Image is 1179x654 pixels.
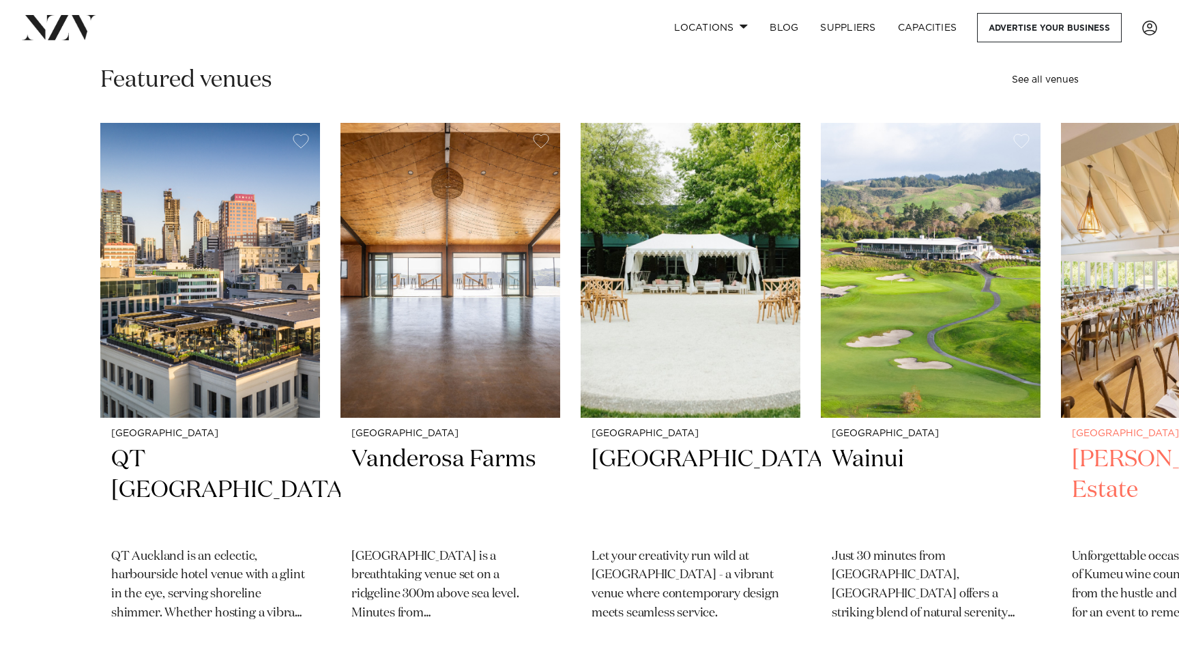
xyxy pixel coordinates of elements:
[663,13,759,42] a: Locations
[759,13,809,42] a: BLOG
[832,444,1030,537] h2: Wainui
[809,13,886,42] a: SUPPLIERS
[351,429,549,439] small: [GEOGRAPHIC_DATA]
[1012,75,1079,85] a: See all venues
[592,444,789,537] h2: [GEOGRAPHIC_DATA]
[111,548,309,624] p: QT Auckland is an eclectic, harbourside hotel venue with a glint in the eye, serving shoreline sh...
[832,548,1030,624] p: Just 30 minutes from [GEOGRAPHIC_DATA], [GEOGRAPHIC_DATA] offers a striking blend of natural sere...
[111,444,309,537] h2: QT [GEOGRAPHIC_DATA]
[592,548,789,624] p: Let your creativity run wild at [GEOGRAPHIC_DATA] - a vibrant venue where contemporary design mee...
[100,65,272,96] h2: Featured venues
[351,548,549,624] p: [GEOGRAPHIC_DATA] is a breathtaking venue set on a ridgeline 300m above sea level. Minutes from [...
[22,15,96,40] img: nzv-logo.png
[887,13,968,42] a: Capacities
[592,429,789,439] small: [GEOGRAPHIC_DATA]
[111,429,309,439] small: [GEOGRAPHIC_DATA]
[977,13,1122,42] a: Advertise your business
[351,444,549,537] h2: Vanderosa Farms
[832,429,1030,439] small: [GEOGRAPHIC_DATA]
